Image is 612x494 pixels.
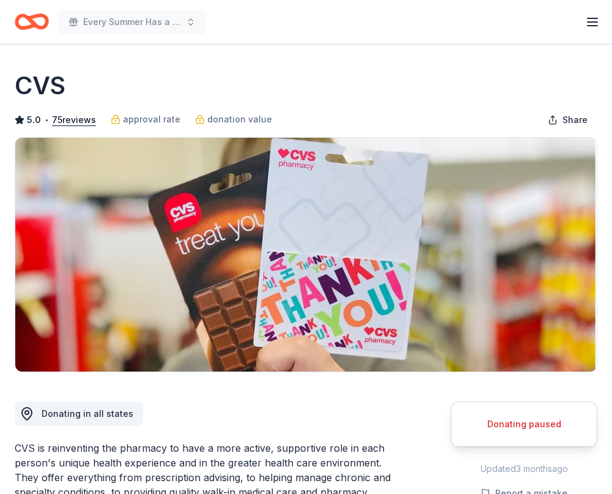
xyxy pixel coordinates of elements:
span: Share [562,113,588,127]
span: 5.0 [27,113,41,127]
span: donation value [207,112,272,127]
span: Donating in all states [42,408,133,419]
button: 75reviews [52,113,96,127]
a: approval rate [111,112,180,127]
a: donation value [195,112,272,127]
div: Updated 3 months ago [451,462,597,476]
span: Every Summer Has a Story 2025 Fundraiser [83,15,181,29]
div: Donating paused [466,417,582,432]
button: Share [538,108,597,132]
span: approval rate [123,112,180,127]
button: Every Summer Has a Story 2025 Fundraiser [59,10,205,34]
img: Image for CVS [15,138,597,372]
a: Home [15,7,49,36]
span: • [45,115,49,125]
h1: CVS [15,69,65,103]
